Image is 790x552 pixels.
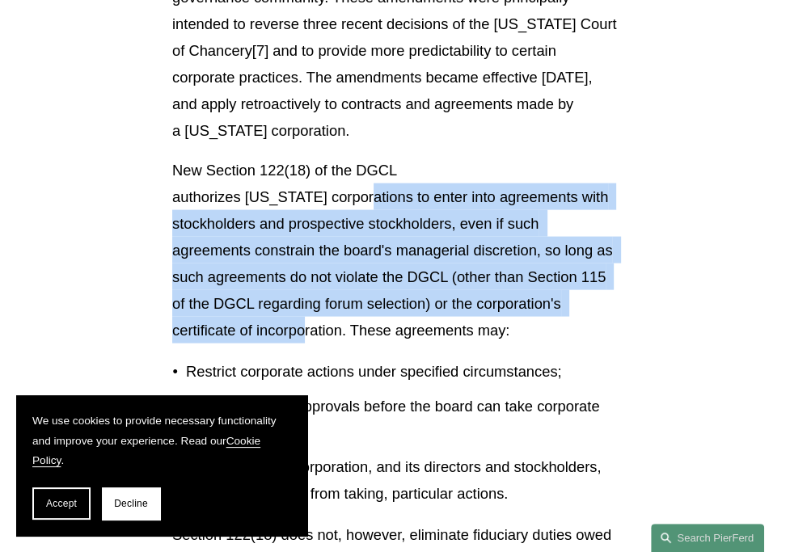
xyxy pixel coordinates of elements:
a: Search this site [651,524,764,552]
span: Decline [114,498,148,509]
button: Decline [102,487,160,520]
p: New Section 122(18) of the DGCL authorizes [US_STATE] corporations to enter into agreements with ... [172,157,618,343]
p: Provide that the corporation, and its directors and stockholders, will take, or refrain from taki... [186,453,618,507]
span: Accept [46,498,77,509]
section: Cookie banner [16,395,307,536]
button: Accept [32,487,91,520]
p: We use cookies to provide necessary functionality and improve your experience. Read our . [32,411,291,471]
p: Require specific approvals before the board can take corporate action; and [186,393,618,446]
p: Restrict corporate actions under specified circumstances; [186,358,618,385]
